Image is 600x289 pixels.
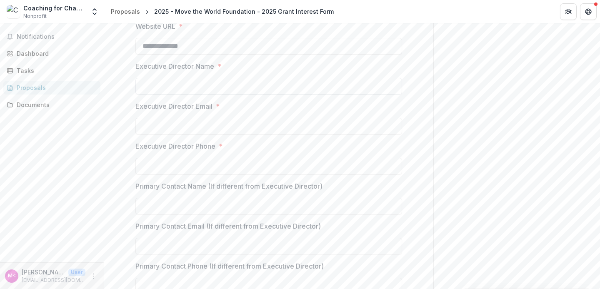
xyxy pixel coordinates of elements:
a: Tasks [3,64,100,77]
nav: breadcrumb [107,5,337,17]
a: Proposals [107,5,143,17]
div: 2025 - Move the World Foundation - 2025 Grant Interest Form [154,7,334,16]
p: Executive Director Name [135,61,214,71]
p: [PERSON_NAME] <[PERSON_NAME][EMAIL_ADDRESS][DOMAIN_NAME]> [22,268,65,277]
div: Tasks [17,66,94,75]
div: Megan Polun <megan@c4cinc.org> [8,273,16,279]
p: [EMAIL_ADDRESS][DOMAIN_NAME] [22,277,85,284]
span: Nonprofit [23,12,47,20]
p: Website URL [135,21,175,31]
div: Proposals [17,83,94,92]
div: Dashboard [17,49,94,58]
button: Partners [560,3,577,20]
img: Coaching for Change Inc [7,5,20,18]
button: Notifications [3,30,100,43]
button: Open entity switcher [89,3,100,20]
a: Dashboard [3,47,100,60]
p: Executive Director Phone [135,141,215,151]
button: Get Help [580,3,597,20]
div: Documents [17,100,94,109]
p: Primary Contact Phone (If different from Executive Director) [135,261,324,271]
p: Primary Contact Name (If different from Executive Director) [135,181,322,191]
button: More [89,271,99,281]
span: Notifications [17,33,97,40]
p: User [68,269,85,276]
p: Primary Contact Email (If different from Executive Director) [135,221,321,231]
p: Executive Director Email [135,101,212,111]
div: Coaching for Change Inc [23,4,85,12]
a: Proposals [3,81,100,95]
a: Documents [3,98,100,112]
div: Proposals [111,7,140,16]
